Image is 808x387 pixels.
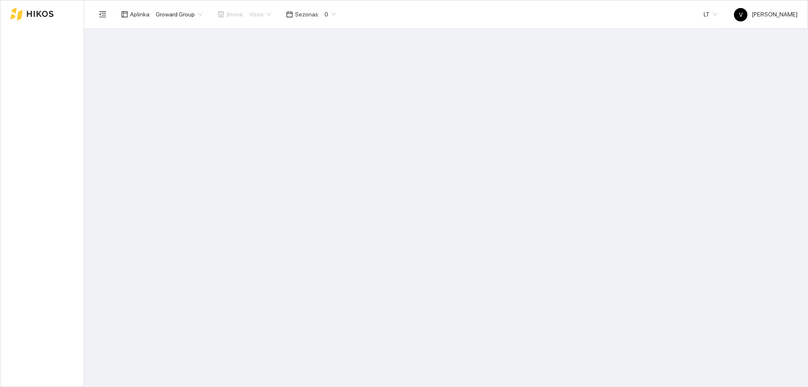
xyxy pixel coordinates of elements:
[94,6,111,23] button: menu-fold
[249,8,271,21] span: Visos
[734,11,797,18] span: [PERSON_NAME]
[121,11,128,18] span: layout
[704,8,717,21] span: LT
[130,10,151,19] span: Aplinka :
[295,10,319,19] span: Sezonas :
[99,11,106,18] span: menu-fold
[286,11,293,18] span: calendar
[226,10,244,19] span: Įmonė :
[218,11,224,18] span: shop
[324,8,336,21] span: 0
[739,8,743,21] span: V
[156,8,202,21] span: Groward Group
